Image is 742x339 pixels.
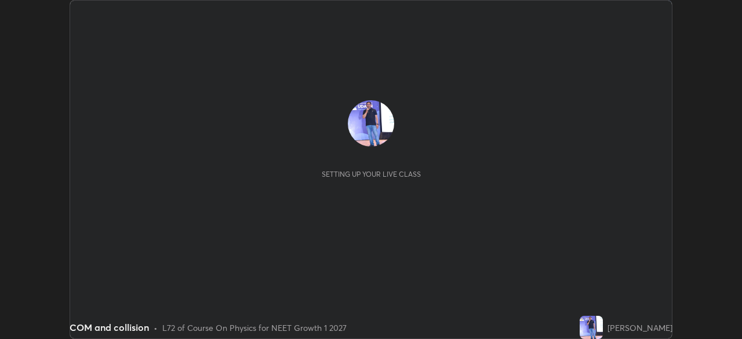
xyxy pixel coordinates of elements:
[348,100,394,147] img: f51fef33667341698825c77594be1dc1.jpg
[70,320,149,334] div: COM and collision
[162,322,347,334] div: L72 of Course On Physics for NEET Growth 1 2027
[580,316,603,339] img: f51fef33667341698825c77594be1dc1.jpg
[154,322,158,334] div: •
[322,170,421,178] div: Setting up your live class
[608,322,672,334] div: [PERSON_NAME]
